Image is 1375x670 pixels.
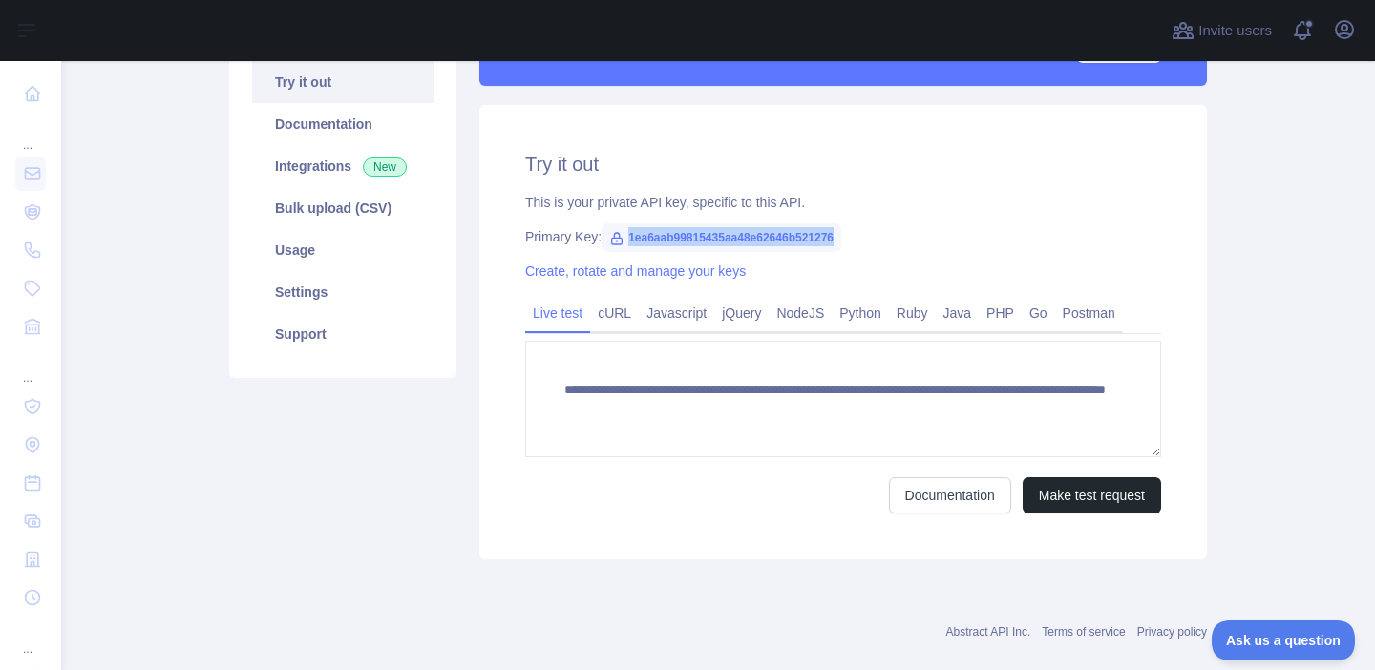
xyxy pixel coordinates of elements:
a: Javascript [639,298,714,328]
a: cURL [590,298,639,328]
a: Privacy policy [1137,625,1207,639]
a: Python [832,298,889,328]
div: ... [15,618,46,657]
span: 1ea6aab99815435aa48e62646b521276 [602,223,841,252]
a: Bulk upload (CSV) [252,187,434,229]
a: Try it out [252,61,434,103]
a: Java [936,298,980,328]
a: NodeJS [769,298,832,328]
div: Primary Key: [525,227,1161,246]
div: ... [15,115,46,153]
a: Documentation [252,103,434,145]
a: Ruby [889,298,936,328]
span: Invite users [1198,20,1272,42]
a: Settings [252,271,434,313]
h2: Try it out [525,151,1161,178]
button: Make test request [1023,477,1161,513]
a: Documentation [889,477,1011,513]
a: Postman [1055,298,1123,328]
a: jQuery [714,298,769,328]
a: Create, rotate and manage your keys [525,263,746,279]
button: Invite users [1168,15,1276,46]
div: ... [15,347,46,386]
a: Integrations New [252,145,434,187]
div: This is your private API key, specific to this API. [525,193,1161,212]
a: Abstract API Inc. [946,625,1031,639]
a: Usage [252,229,434,271]
a: Live test [525,298,590,328]
a: Support [252,313,434,355]
iframe: Toggle Customer Support [1212,620,1356,660]
a: PHP [979,298,1022,328]
a: Terms of service [1042,625,1125,639]
a: Go [1022,298,1055,328]
span: New [363,157,407,177]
